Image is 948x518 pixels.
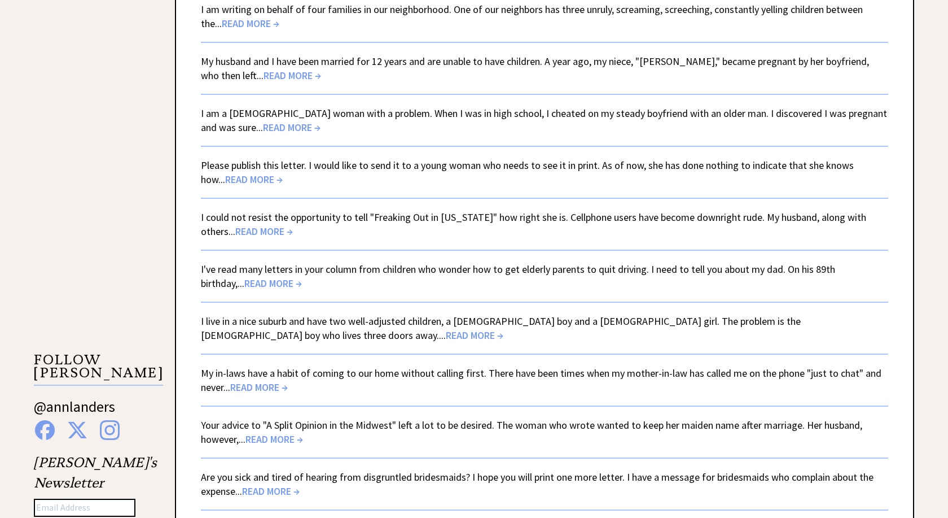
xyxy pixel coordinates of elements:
span: READ MORE → [244,277,302,290]
p: FOLLOW [PERSON_NAME] [34,354,163,386]
span: READ MORE → [446,329,503,342]
input: Email Address [34,499,135,517]
a: Please publish this letter. I would like to send it to a young woman who needs to see it in print... [201,159,854,186]
a: I could not resist the opportunity to tell "Freaking Out in [US_STATE]" how right she is. Cellpho... [201,211,866,238]
a: My in-laws have a habit of coming to our home without calling first. There have been times when m... [201,367,881,394]
img: facebook%20blue.png [35,420,55,440]
span: READ MORE → [225,173,283,186]
span: READ MORE → [264,69,321,82]
a: I am writing on behalf of four families in our neighborhood. One of our neighbors has three unrul... [201,3,863,30]
span: READ MORE → [263,121,321,134]
a: I am a [DEMOGRAPHIC_DATA] woman with a problem. When I was in high school, I cheated on my steady... [201,107,887,134]
span: READ MORE → [222,17,279,30]
span: READ MORE → [235,225,293,238]
img: instagram%20blue.png [100,420,120,440]
a: I've read many letters in your column from children who wonder how to get elderly parents to quit... [201,263,835,290]
a: Your advice to "A Split Opinion in the Midwest" left a lot to be desired. The woman who wrote wan... [201,419,862,446]
a: My husband and I have been married for 12 years and are unable to have children. A year ago, my n... [201,55,869,82]
a: @annlanders [34,397,115,427]
a: Are you sick and tired of hearing from disgruntled bridesmaids? I hope you will print one more le... [201,471,874,498]
span: READ MORE → [242,485,300,498]
span: READ MORE → [245,433,303,446]
a: I live in a nice suburb and have two well-adjusted children, a [DEMOGRAPHIC_DATA] boy and a [DEMO... [201,315,801,342]
img: x%20blue.png [67,420,87,440]
span: READ MORE → [230,381,288,394]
